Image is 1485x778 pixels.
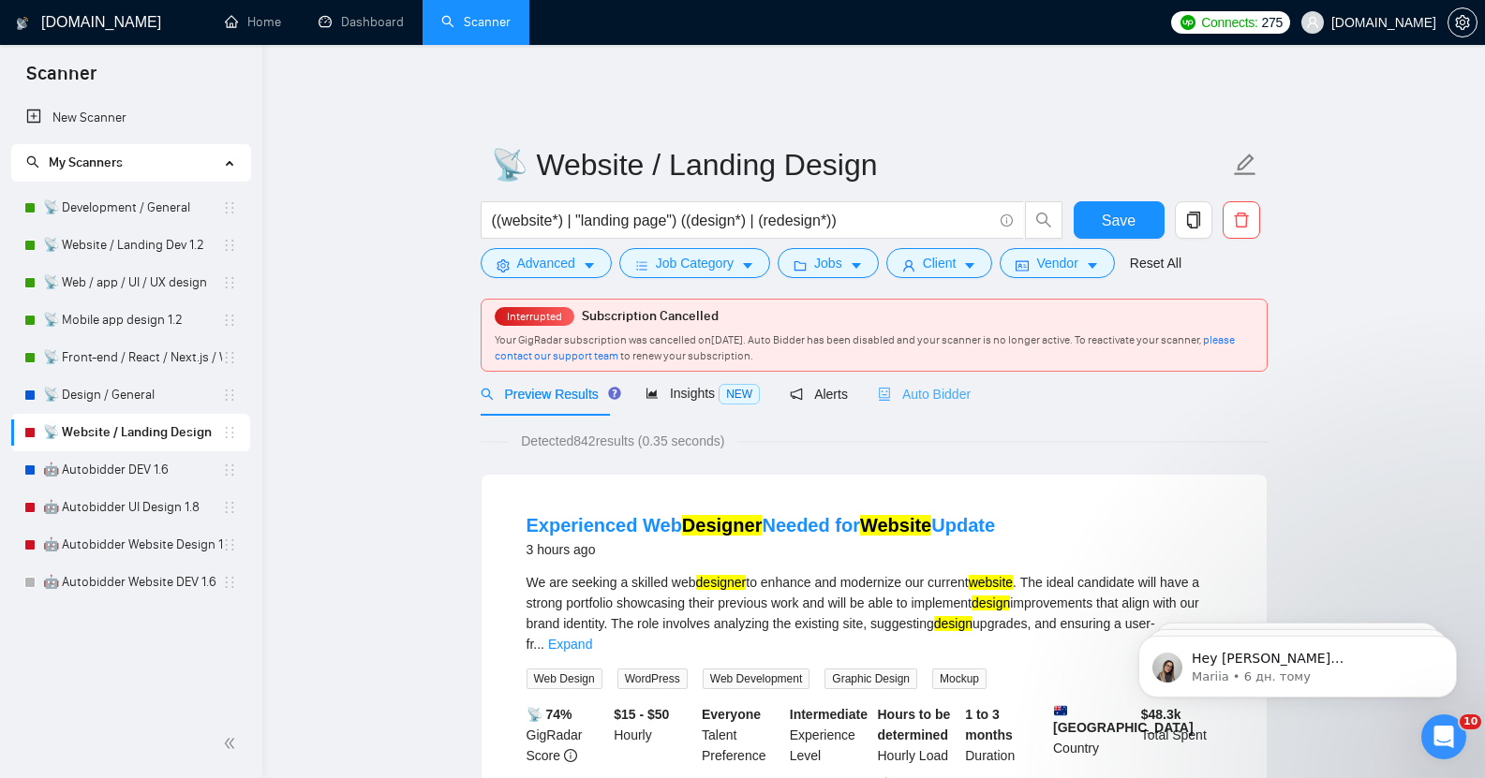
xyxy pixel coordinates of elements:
[1074,201,1165,239] button: Save
[1049,704,1137,766] div: Country
[16,8,29,38] img: logo
[1448,7,1478,37] button: setting
[492,209,992,232] input: Search Freelance Jobs...
[972,595,1010,610] mark: design
[527,707,572,722] b: 📡 74%
[606,385,623,402] div: Tooltip anchor
[222,238,237,253] span: holder
[1036,253,1077,273] span: Vendor
[934,616,973,631] mark: design
[222,275,237,290] span: holder
[49,154,123,170] span: My Scanners
[1201,12,1257,33] span: Connects:
[222,462,237,477] span: holder
[617,668,688,689] span: WordPress
[703,668,810,689] span: Web Development
[790,707,868,722] b: Intermediate
[786,704,874,766] div: Experience Level
[26,154,123,170] span: My Scanners
[527,538,996,561] div: 3 hours ago
[682,515,763,536] mark: Designer
[1053,704,1194,735] b: [GEOGRAPHIC_DATA]
[517,253,575,273] span: Advanced
[26,99,235,137] a: New Scanner
[696,575,747,590] mark: designer
[963,258,976,272] span: caret-down
[222,537,237,552] span: holder
[441,14,511,30] a: searchScanner
[741,258,754,272] span: caret-down
[11,414,250,451] li: 📡 Website / Landing Design
[527,668,602,689] span: Web Design
[11,227,250,264] li: 📡 Website / Landing Dev 1.2
[508,431,737,451] span: Detected 842 results (0.35 seconds)
[965,707,1013,742] b: 1 to 3 months
[656,253,734,273] span: Job Category
[222,500,237,515] span: holder
[886,248,993,278] button: userClientcaret-down
[26,155,39,169] span: search
[501,310,568,323] span: Interrupted
[1026,212,1062,228] span: search
[1016,258,1029,272] span: idcard
[11,99,250,137] li: New Scanner
[43,339,222,376] a: 📡 Front-end / React / Next.js / WebGL / GSAP
[319,14,404,30] a: dashboardDashboard
[527,515,996,536] a: Experienced WebDesignerNeeded forWebsiteUpdate
[814,253,842,273] span: Jobs
[1460,714,1481,729] span: 10
[860,515,931,536] mark: Website
[11,60,111,99] span: Scanner
[646,387,659,400] span: area-chart
[11,301,250,339] li: 📡 Mobile app design 1.2
[1175,201,1212,239] button: copy
[533,637,544,652] span: ...
[1224,212,1259,228] span: delete
[43,376,222,414] a: 📡 Design / General
[491,141,1229,188] input: Scanner name...
[582,308,719,324] span: Subscription Cancelled
[222,350,237,365] span: holder
[222,313,237,328] span: holder
[527,572,1222,654] div: We are seeking a skilled web to enhance and modernize our current . The ideal candidate will have...
[1223,201,1260,239] button: delete
[222,388,237,403] span: holder
[1137,704,1225,766] div: Total Spent
[1181,15,1195,30] img: upwork-logo.png
[1000,248,1114,278] button: idcardVendorcaret-down
[222,425,237,440] span: holder
[614,707,669,722] b: $15 - $50
[1130,253,1181,273] a: Reset All
[610,704,698,766] div: Hourly
[495,333,1235,362] span: Your GigRadar subscription was cancelled on [DATE] . Auto Bidder has been disabled and your scann...
[222,200,237,215] span: holder
[932,668,987,689] span: Mockup
[43,227,222,264] a: 📡 Website / Landing Dev 1.2
[481,388,494,401] span: search
[878,387,971,402] span: Auto Bidder
[790,387,848,402] span: Alerts
[969,575,1013,590] mark: website
[1448,15,1478,30] a: setting
[1233,153,1257,177] span: edit
[1054,704,1067,717] img: 🇦🇺
[11,376,250,414] li: 📡 Design / General
[11,526,250,564] li: 🤖 Autobidder Website Design 1.8
[11,189,250,227] li: 📡 Development / General
[923,253,957,273] span: Client
[43,451,222,489] a: 🤖 Autobidder DEV 1.6
[564,749,577,762] span: info-circle
[1001,214,1013,227] span: info-circle
[635,258,648,272] span: bars
[583,258,596,272] span: caret-down
[1421,714,1466,759] iframe: Intercom live chat
[43,564,222,601] a: 🤖 Autobidder Website DEV 1.6
[794,258,807,272] span: folder
[1086,258,1099,272] span: caret-down
[43,301,222,339] a: 📡 Mobile app design 1.2
[874,704,962,766] div: Hourly Load
[1025,201,1062,239] button: search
